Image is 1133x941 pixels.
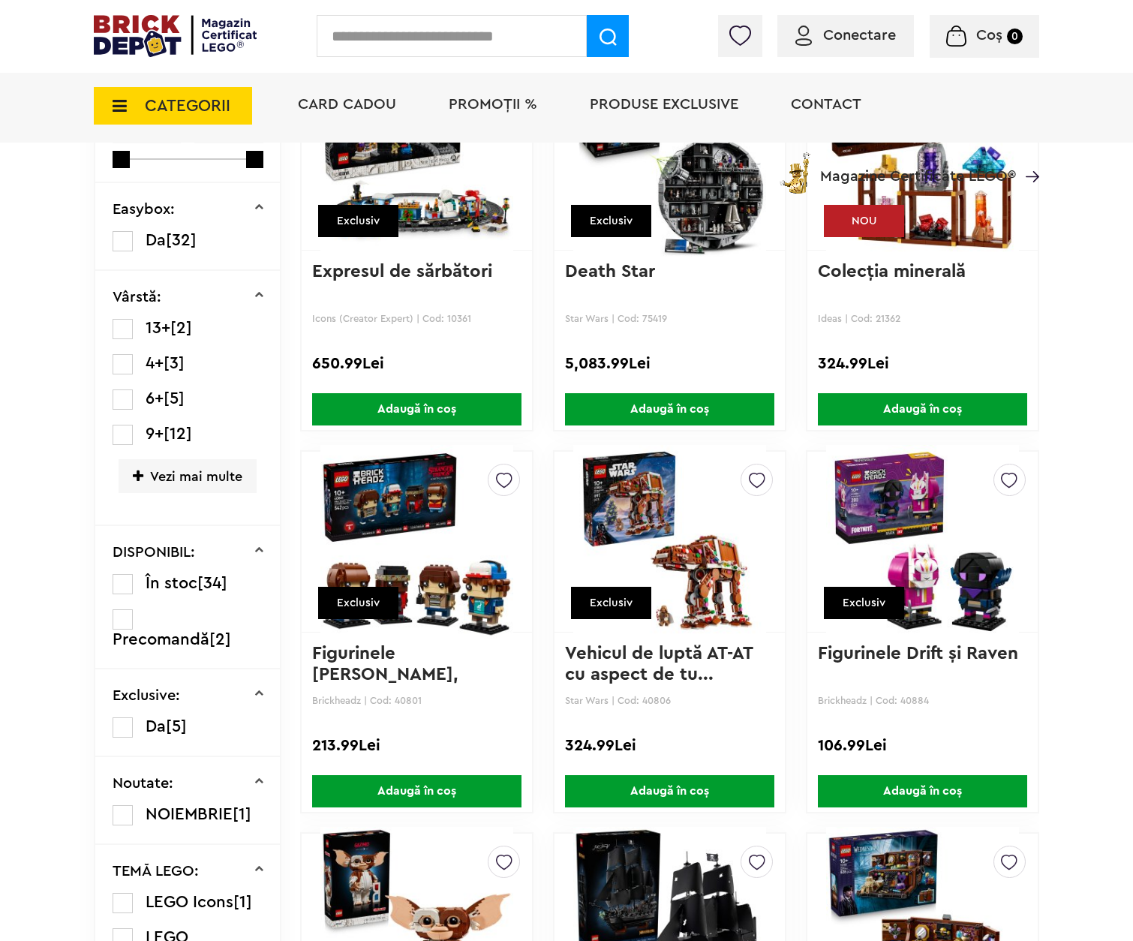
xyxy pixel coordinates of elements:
[571,587,651,619] div: Exclusiv
[298,97,396,112] a: Card Cadou
[795,28,896,43] a: Conectare
[312,695,521,706] p: Brickheadz | Cod: 40801
[113,545,195,560] p: DISPONIBIL:
[824,587,904,619] div: Exclusiv
[818,695,1027,706] p: Brickheadz | Cod: 40884
[818,313,1027,324] p: Ideas | Cod: 21362
[818,393,1027,425] span: Adaugă în coș
[146,355,164,371] span: 4+
[170,320,192,336] span: [2]
[197,575,227,591] span: [34]
[312,775,521,807] span: Adaugă în coș
[826,437,1019,647] img: Figurinele Drift și Raven
[565,263,655,281] a: Death Star
[113,864,199,879] p: TEMĂ LEGO:
[1007,29,1023,44] small: 0
[146,425,164,442] span: 9+
[146,232,166,248] span: Da
[302,393,532,425] a: Adaugă în coș
[233,806,251,822] span: [1]
[164,355,185,371] span: [3]
[113,202,175,217] p: Easybox:
[807,775,1038,807] a: Adaugă în coș
[113,290,161,305] p: Vârstă:
[113,776,173,791] p: Noutate:
[312,645,476,726] a: Figurinele [PERSON_NAME], [PERSON_NAME] și [PERSON_NAME]
[590,97,738,112] a: Produse exclusive
[146,806,233,822] span: NOIEMBRIE
[554,775,785,807] a: Adaugă în coș
[146,894,233,910] span: LEGO Icons
[233,894,252,910] span: [1]
[571,205,651,237] div: Exclusiv
[166,718,187,735] span: [5]
[565,695,774,706] p: Star Wars | Cod: 40806
[807,393,1038,425] a: Adaugă în coș
[312,263,492,281] a: Expresul de sărbători
[166,232,197,248] span: [32]
[318,587,398,619] div: Exclusiv
[818,263,966,281] a: Colecţia minerală
[791,97,861,112] a: Contact
[818,775,1027,807] span: Adaugă în coș
[312,313,521,324] p: Icons (Creator Expert) | Cod: 10361
[573,437,766,647] img: Vehicul de luptă AT-AT cu aspect de turtă dulce
[565,313,774,324] p: Star Wars | Cod: 75419
[823,28,896,43] span: Conectare
[318,205,398,237] div: Exclusiv
[565,354,774,374] div: 5,083.99Lei
[976,28,1002,43] span: Coș
[312,736,521,756] div: 213.99Lei
[820,149,1016,184] span: Magazine Certificate LEGO®
[818,736,1027,756] div: 106.99Lei
[146,718,166,735] span: Da
[449,97,537,112] a: PROMOȚII %
[312,354,521,374] div: 650.99Lei
[565,775,774,807] span: Adaugă în coș
[320,437,513,647] img: Figurinele Mike, Dustin, Lucas și Will
[1016,149,1039,164] a: Magazine Certificate LEGO®
[146,575,197,591] span: În stoc
[164,390,185,407] span: [5]
[565,393,774,425] span: Adaugă în coș
[818,645,1018,663] a: Figurinele Drift și Raven
[146,390,164,407] span: 6+
[565,645,758,684] a: Vehicul de luptă AT-AT cu aspect de tu...
[312,393,521,425] span: Adaugă în coș
[113,631,209,648] span: Precomandă
[302,775,532,807] a: Adaugă în coș
[818,354,1027,374] div: 324.99Lei
[824,205,904,237] div: NOU
[145,98,230,114] span: CATEGORII
[565,736,774,756] div: 324.99Lei
[113,688,180,703] p: Exclusive:
[209,631,231,648] span: [2]
[146,320,170,336] span: 13+
[119,459,257,493] span: Vezi mai multe
[554,393,785,425] a: Adaugă în coș
[164,425,192,442] span: [12]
